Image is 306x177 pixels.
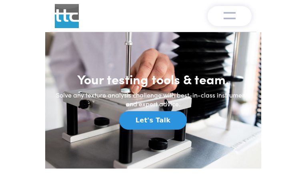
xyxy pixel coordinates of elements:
h1: Your testing tools & team. [55,71,252,87]
h6: Solve any texture analysis challenge with best-in-class instruments and expert advice. [55,90,252,108]
img: ttc_logo_1x1_v1.0.png [55,4,79,28]
button: Toggle navigation [208,6,252,26]
button: Let's Talk [119,111,187,130]
img: menu-v1.0.png [224,10,236,20]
